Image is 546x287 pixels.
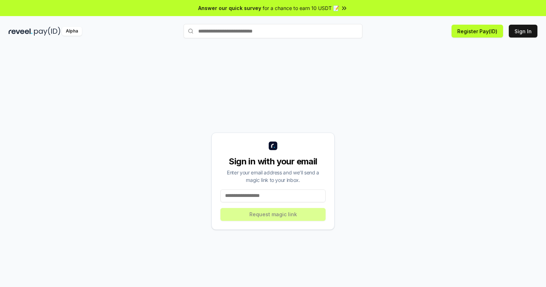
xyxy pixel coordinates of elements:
img: reveel_dark [9,27,33,36]
div: Alpha [62,27,82,36]
img: pay_id [34,27,60,36]
span: for a chance to earn 10 USDT 📝 [263,4,339,12]
img: logo_small [269,142,277,150]
button: Register Pay(ID) [452,25,503,38]
button: Sign In [509,25,537,38]
div: Enter your email address and we’ll send a magic link to your inbox. [220,169,326,184]
div: Sign in with your email [220,156,326,167]
span: Answer our quick survey [198,4,261,12]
